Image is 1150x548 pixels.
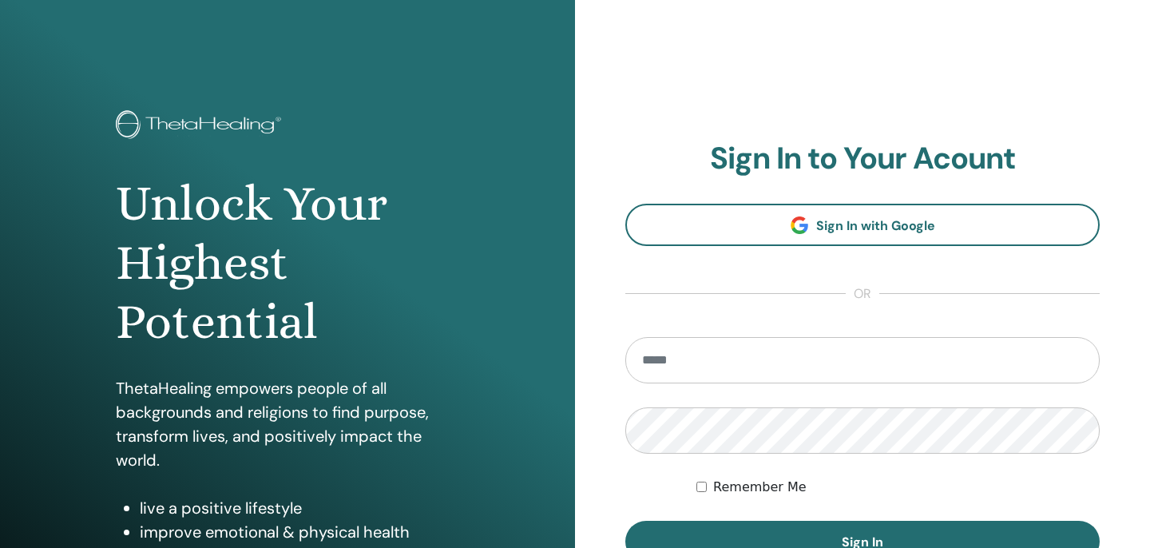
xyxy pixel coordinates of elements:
[140,496,459,520] li: live a positive lifestyle
[816,217,935,234] span: Sign In with Google
[625,204,1100,246] a: Sign In with Google
[696,478,1100,497] div: Keep me authenticated indefinitely or until I manually logout
[140,520,459,544] li: improve emotional & physical health
[116,174,459,352] h1: Unlock Your Highest Potential
[625,141,1100,177] h2: Sign In to Your Acount
[846,284,879,304] span: or
[116,376,459,472] p: ThetaHealing empowers people of all backgrounds and religions to find purpose, transform lives, a...
[713,478,807,497] label: Remember Me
